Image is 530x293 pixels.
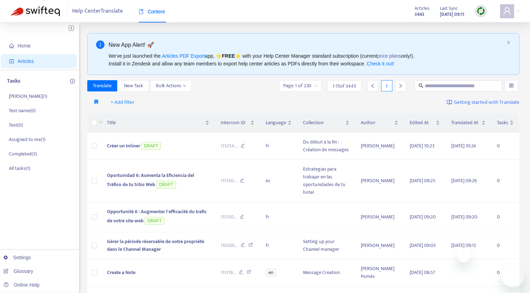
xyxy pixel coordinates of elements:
p: [PERSON_NAME] ( 1 ) [9,93,47,100]
span: Last Sync [440,5,458,12]
b: FREE [222,53,235,59]
span: Help Center Translate [72,5,123,18]
a: Glossary [4,268,33,274]
th: Language [260,113,297,133]
span: Create a Note [107,268,135,276]
span: Translated At [451,119,480,127]
a: price plans [377,53,401,59]
button: + Add filter [105,97,140,108]
img: sync.dc5367851b00ba804db3.png [477,7,485,15]
span: Oportunidad 6: Aumenta la Eficiencia del Tráfico de tu Sitio Web [107,171,194,189]
td: Estrategias para trabajar en las oportunidades de tu hotel [297,160,355,202]
span: [DATE] 09:20 [451,213,477,221]
img: image-link [447,100,452,105]
span: New Task [124,82,143,90]
th: Translated At [446,113,491,133]
td: [PERSON_NAME] [355,133,404,160]
a: Check it out! [367,61,394,66]
th: Intercom ID [215,113,260,133]
span: [DATE] 09:20 [410,213,436,221]
td: Du début à la fin : Création de messages [297,133,355,160]
span: Bulk Actions [156,82,186,90]
td: fr [260,133,297,160]
span: 113254 ... [221,142,238,150]
a: Getting started with Translate [447,97,519,108]
span: Author [361,119,393,127]
a: Articles PDF Export [162,53,205,59]
div: We've just launched the app, ⭐ ⭐️ with your Help Center Manager standard subscription (current on... [109,52,504,68]
strong: [DATE] 09:11 [440,11,464,18]
td: Setting up your Channel manager [297,232,355,259]
td: fr [260,232,297,259]
td: [PERSON_NAME] [355,202,404,232]
span: DRAFT [145,217,164,225]
th: Author [355,113,404,133]
td: [PERSON_NAME] [355,160,404,202]
span: [DATE] 10:23 [410,142,435,150]
span: [DATE] 10:24 [451,142,476,150]
span: Articles [18,58,34,64]
span: [DATE] 09:25 [410,177,435,185]
span: [DATE] 08:57 [410,268,435,276]
span: Title [107,119,204,127]
p: Test ( 0 ) [9,121,23,129]
span: Getting started with Translate [454,98,519,107]
span: Collection [303,119,344,127]
span: [DATE] 09:26 [451,177,477,185]
span: book [139,9,144,14]
span: search [418,83,423,88]
span: right [398,83,403,88]
td: 0 [491,259,519,286]
span: plus-circle [70,79,75,84]
span: down [99,120,103,124]
p: Tasks [7,77,20,85]
span: Gérer la période réservable de votre propriété dans le Channel Manager [107,237,204,253]
span: Edited At [410,119,434,127]
td: 0 [491,160,519,202]
span: [DATE] 09:03 [410,241,436,249]
iframe: Button to launch messaging window [502,265,524,287]
span: DRAFT [141,142,161,150]
td: es [260,160,297,202]
span: 115130 ... [221,213,237,221]
td: 0 [491,202,519,232]
th: Collection [297,113,355,133]
img: Swifteq [11,6,60,16]
th: Tasks [491,113,519,133]
td: 0 [491,133,519,160]
button: New Task [118,80,149,91]
td: fr [260,202,297,232]
p: Test name ( 0 ) [9,107,36,114]
button: close [506,40,511,45]
p: All tasks ( 1 ) [9,165,30,172]
span: 115130 ... [221,177,237,185]
a: Settings [4,255,31,260]
span: user [503,7,511,15]
p: Assigned to me ( 1 ) [9,136,45,143]
span: 1 - 15 of 3445 [333,82,356,90]
td: Message Creation [297,259,355,286]
th: Edited At [404,113,446,133]
span: Home [18,43,31,49]
span: Tasks [497,119,508,127]
span: home [9,43,14,48]
span: Créer un Inliner [107,142,140,150]
span: 113119 ... [221,269,236,276]
strong: 3443 [415,11,424,18]
p: Completed ( 3 ) [9,150,37,158]
button: Translate [87,80,117,91]
span: en [266,269,276,276]
td: [PERSON_NAME] Pomés [355,259,404,286]
span: Articles [415,5,429,12]
td: 0 [491,232,519,259]
span: info-circle [96,40,105,49]
span: DRAFT [156,181,176,189]
span: account-book [9,59,14,64]
th: Title [101,113,215,133]
span: left [370,83,375,88]
a: Online Help [4,282,39,288]
div: New App Alert! 🚀 [109,40,504,49]
span: Opportunité 6 : Augmenter l'efficacité du trafic de votre site web [107,208,207,225]
td: [PERSON_NAME] [355,232,404,259]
